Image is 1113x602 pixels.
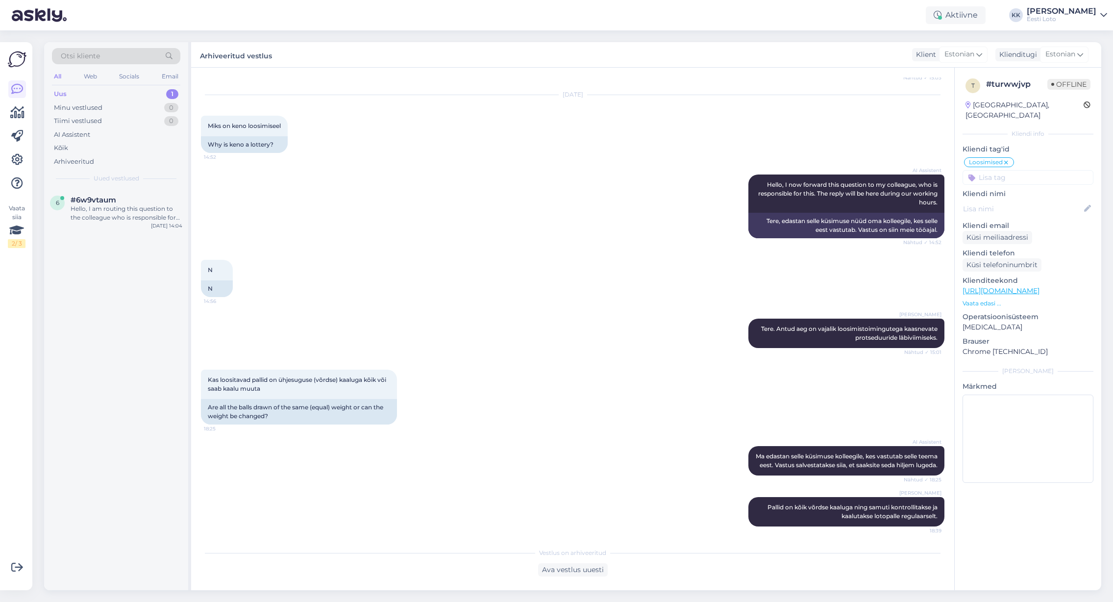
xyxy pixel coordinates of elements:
input: Lisa tag [963,170,1093,185]
span: 6 [56,199,59,206]
div: Why is keno a lottery? [201,136,288,153]
span: AI Assistent [905,438,941,446]
span: Estonian [944,49,974,60]
div: 2 / 3 [8,239,25,248]
a: [PERSON_NAME]Eesti Loto [1027,7,1107,23]
div: Uus [54,89,67,99]
div: [DATE] 14:04 [151,222,182,229]
p: Klienditeekond [963,276,1093,286]
div: [PERSON_NAME] [1027,7,1096,15]
div: Are all the balls drawn of the same (equal) weight or can the weight be changed? [201,399,397,425]
p: Kliendi email [963,221,1093,231]
span: AI Assistent [905,167,941,174]
span: Miks on keno loosimiseel [208,122,281,129]
p: Märkmed [963,381,1093,392]
div: [PERSON_NAME] [963,367,1093,376]
div: [GEOGRAPHIC_DATA], [GEOGRAPHIC_DATA] [965,100,1084,121]
div: Kliendi info [963,129,1093,138]
span: t [971,82,975,89]
span: Tere. Antud aeg on vajalik loosimistoimingutega kaasnevate protseduuride läbiviimiseks. [761,325,939,341]
span: Nähtud ✓ 14:52 [903,239,941,246]
div: Vaata siia [8,204,25,248]
div: Arhiveeritud [54,157,94,167]
div: Ava vestlus uuesti [538,563,608,577]
div: Klient [912,50,936,60]
span: #6w9vtaum [71,196,116,204]
span: Nähtud ✓ 15:03 [903,74,941,81]
label: Arhiveeritud vestlus [200,48,272,61]
span: 18:39 [905,527,941,534]
p: Operatsioonisüsteem [963,312,1093,322]
div: Aktiivne [926,6,986,24]
span: Ma edastan selle küsimuse kolleegile, kes vastutab selle teema eest. Vastus salvestatakse siia, e... [756,452,939,469]
span: 14:56 [204,298,241,305]
div: Socials [117,70,141,83]
p: Kliendi nimi [963,189,1093,199]
div: Tere, edastan selle küsimuse nüüd oma kolleegile, kes selle eest vastutab. Vastus on siin meie tö... [748,213,944,238]
div: All [52,70,63,83]
div: Minu vestlused [54,103,102,113]
p: Brauser [963,336,1093,347]
div: Email [160,70,180,83]
span: Pallid on kõik võrdse kaaluga ning samuti kontrollitakse ja kaalutakse lotopalle regulaarselt. [767,503,939,520]
p: Kliendi telefon [963,248,1093,258]
span: Offline [1047,79,1090,90]
span: Kas loositavad pallid on ühjesuguse (võrdse) kaaluga kõik või saab kaalu muuta [208,376,388,392]
div: KK [1009,8,1023,22]
div: Kõik [54,143,68,153]
div: Küsi telefoninumbrit [963,258,1041,272]
p: [MEDICAL_DATA] [963,322,1093,332]
img: Askly Logo [8,50,26,69]
span: Vestlus on arhiveeritud [539,549,606,557]
div: [DATE] [201,90,944,99]
span: Nähtud ✓ 15:01 [904,349,941,356]
div: AI Assistent [54,130,90,140]
span: Otsi kliente [61,51,100,61]
div: 1 [166,89,178,99]
span: 18:25 [204,425,241,432]
input: Lisa nimi [963,203,1082,214]
div: Küsi meiliaadressi [963,231,1032,244]
a: [URL][DOMAIN_NAME] [963,286,1039,295]
span: [PERSON_NAME] [899,311,941,318]
div: Klienditugi [995,50,1037,60]
p: Chrome [TECHNICAL_ID] [963,347,1093,357]
span: Estonian [1045,49,1075,60]
span: [PERSON_NAME] [899,489,941,497]
div: Hello, I am routing this question to the colleague who is responsible for this topic. The reply m... [71,204,182,222]
span: Hello, I now forward this question to my colleague, who is responsible for this. The reply will b... [758,181,939,206]
p: Vaata edasi ... [963,299,1093,308]
div: Eesti Loto [1027,15,1096,23]
span: Loosimised [969,159,1003,165]
span: N [208,266,213,274]
p: Kliendi tag'id [963,144,1093,154]
div: # turwwjvp [986,78,1047,90]
span: Nähtud ✓ 18:25 [904,476,941,483]
div: 0 [164,116,178,126]
div: Web [82,70,99,83]
span: 14:52 [204,153,241,161]
div: 0 [164,103,178,113]
div: N [201,280,233,297]
div: Tiimi vestlused [54,116,102,126]
span: Uued vestlused [94,174,139,183]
